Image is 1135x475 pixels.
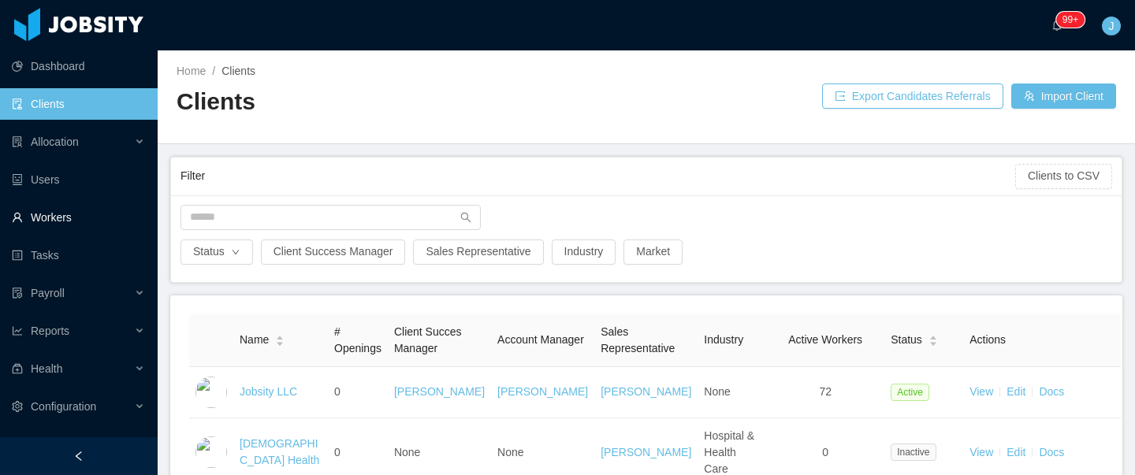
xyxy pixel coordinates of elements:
[891,332,922,348] span: Status
[177,65,206,77] a: Home
[195,377,227,408] img: dc41d540-fa30-11e7-b498-73b80f01daf1_657caab8ac997-400w.png
[31,135,79,148] span: Allocation
[394,446,420,458] span: None
[240,332,269,348] span: Name
[12,88,145,120] a: icon: auditClients
[928,334,937,339] i: icon: caret-up
[552,239,616,265] button: Industry
[891,443,936,461] span: Inactive
[413,239,543,265] button: Sales Representative
[704,429,754,475] span: Hospital & Health Care
[12,136,23,147] i: icon: solution
[969,446,993,458] a: View
[394,385,485,398] a: [PERSON_NAME]
[497,446,523,458] span: None
[12,401,23,412] i: icon: setting
[1056,12,1085,28] sup: 166
[212,65,215,77] span: /
[601,325,675,354] span: Sales Representative
[276,340,285,344] i: icon: caret-down
[1015,164,1112,189] button: Clients to CSV
[623,239,683,265] button: Market
[891,384,929,401] span: Active
[12,288,23,299] i: icon: file-protect
[497,385,588,398] a: [PERSON_NAME]
[704,385,730,398] span: None
[601,385,691,398] a: [PERSON_NAME]
[334,325,381,354] span: # Openings
[704,333,743,346] span: Industry
[12,202,145,233] a: icon: userWorkers
[328,367,388,418] td: 0
[1011,83,1116,109] button: icon: usergroup-addImport Client
[276,334,285,339] i: icon: caret-up
[788,333,862,346] span: Active Workers
[12,325,23,336] i: icon: line-chart
[394,325,462,354] span: Client Succes Manager
[1039,446,1064,458] a: Docs
[12,50,145,82] a: icon: pie-chartDashboard
[31,287,65,299] span: Payroll
[261,239,406,265] button: Client Success Manager
[969,385,993,398] a: View
[1007,385,1025,398] a: Edit
[240,385,297,398] a: Jobsity LLC
[969,333,1006,346] span: Actions
[1051,20,1062,31] i: icon: bell
[180,161,1015,191] div: Filter
[12,239,145,271] a: icon: profileTasks
[180,239,253,265] button: Statusicon: down
[12,363,23,374] i: icon: medicine-box
[460,212,471,223] i: icon: search
[822,83,1003,109] button: icon: exportExport Candidates Referrals
[31,400,96,413] span: Configuration
[1039,385,1064,398] a: Docs
[928,333,938,344] div: Sort
[31,325,69,337] span: Reports
[177,86,646,118] h2: Clients
[240,437,319,466] a: [DEMOGRAPHIC_DATA] Health
[31,362,62,375] span: Health
[497,333,584,346] span: Account Manager
[221,65,255,77] span: Clients
[12,164,145,195] a: icon: robotUsers
[275,333,285,344] div: Sort
[928,340,937,344] i: icon: caret-down
[195,436,227,468] img: 6a8e90c0-fa44-11e7-aaa7-9da49113f530_5a5d50e77f870-400w.png
[766,367,884,418] td: 72
[1109,17,1115,35] span: J
[1007,446,1025,458] a: Edit
[601,446,691,458] a: [PERSON_NAME]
